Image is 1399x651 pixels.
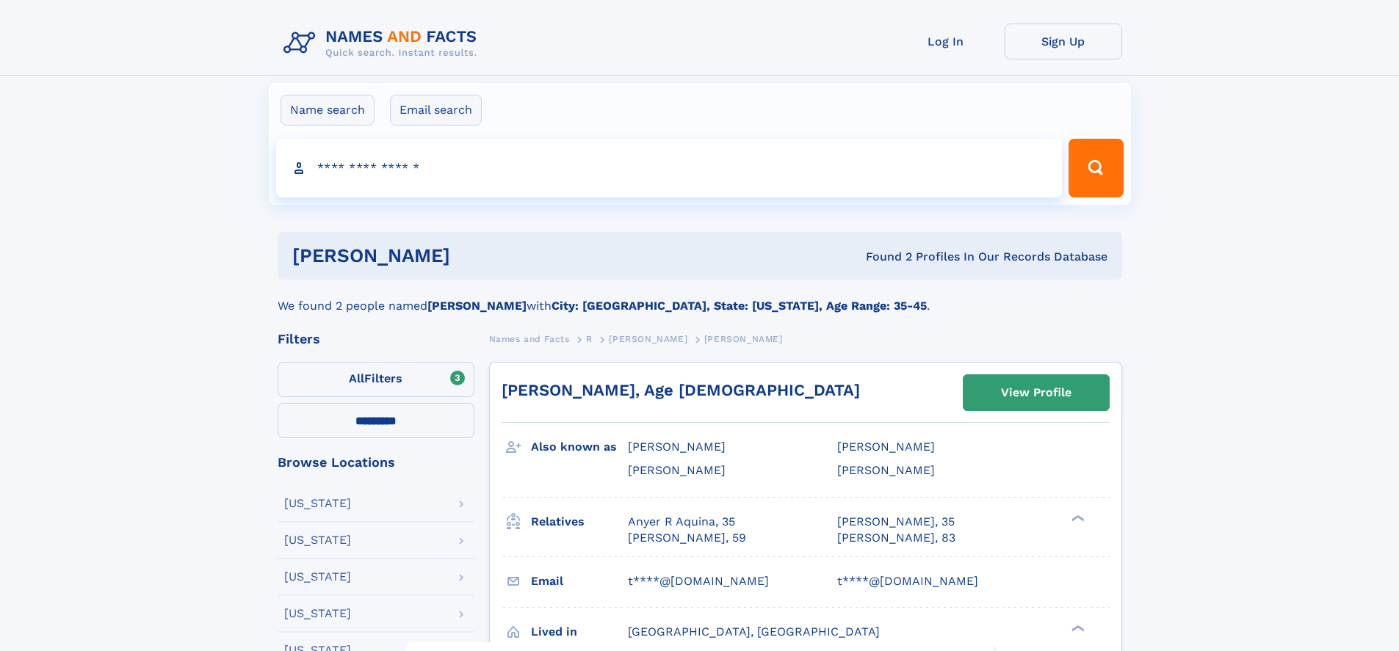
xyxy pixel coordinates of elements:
[278,23,489,63] img: Logo Names and Facts
[837,440,935,454] span: [PERSON_NAME]
[628,440,726,454] span: [PERSON_NAME]
[1068,623,1085,633] div: ❯
[1001,376,1071,410] div: View Profile
[278,280,1122,315] div: We found 2 people named with .
[284,534,351,546] div: [US_STATE]
[1068,513,1085,523] div: ❯
[284,571,351,583] div: [US_STATE]
[628,514,735,530] a: Anyer R Aquina, 35
[531,434,628,459] h3: Also known as
[278,362,474,397] label: Filters
[292,247,658,265] h1: [PERSON_NAME]
[284,608,351,619] div: [US_STATE]
[586,334,593,344] span: R
[349,371,364,385] span: All
[427,299,527,313] b: [PERSON_NAME]
[704,334,783,344] span: [PERSON_NAME]
[552,299,927,313] b: City: [GEOGRAPHIC_DATA], State: [US_STATE], Age Range: 35-45
[837,514,955,530] a: [PERSON_NAME], 35
[489,330,570,348] a: Names and Facts
[837,463,935,477] span: [PERSON_NAME]
[628,530,746,546] a: [PERSON_NAME], 59
[390,95,482,126] label: Email search
[586,330,593,348] a: R
[276,139,1063,197] input: search input
[609,334,687,344] span: [PERSON_NAME]
[531,569,628,594] h3: Email
[531,509,628,534] h3: Relatives
[658,249,1107,265] div: Found 2 Profiles In Our Records Database
[1005,23,1122,59] a: Sign Up
[628,463,726,477] span: [PERSON_NAME]
[502,381,860,399] a: [PERSON_NAME], Age [DEMOGRAPHIC_DATA]
[281,95,375,126] label: Name search
[964,375,1109,410] a: View Profile
[278,332,474,346] div: Filters
[628,625,880,639] span: [GEOGRAPHIC_DATA], [GEOGRAPHIC_DATA]
[837,530,955,546] a: [PERSON_NAME], 83
[1069,139,1123,197] button: Search Button
[284,498,351,509] div: [US_STATE]
[609,330,687,348] a: [PERSON_NAME]
[531,619,628,644] h3: Lived in
[887,23,1005,59] a: Log In
[278,456,474,469] div: Browse Locations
